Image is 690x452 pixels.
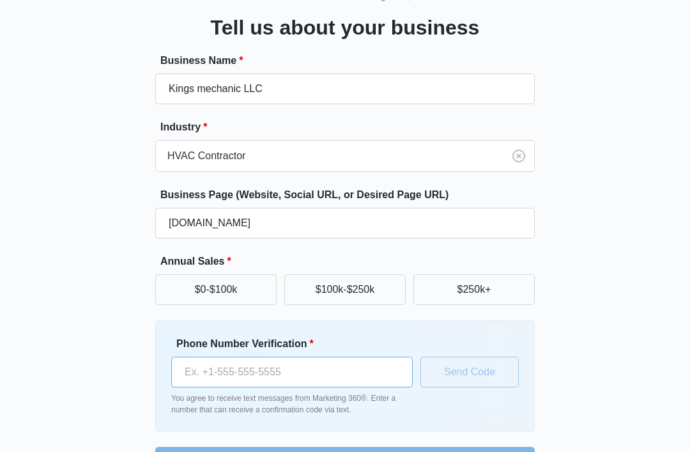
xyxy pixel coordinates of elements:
[155,274,277,305] button: $0-$100k
[171,393,413,416] p: You agree to receive text messages from Marketing 360®. Enter a number that can receive a confirm...
[155,208,535,238] input: e.g. janesplumbing.com
[160,254,540,269] label: Annual Sales
[509,146,529,166] button: Clear
[176,336,418,352] label: Phone Number Verification
[211,12,480,43] h3: Tell us about your business
[160,187,540,203] label: Business Page (Website, Social URL, or Desired Page URL)
[413,274,535,305] button: $250k+
[160,120,540,135] label: Industry
[155,74,535,104] input: e.g. Jane's Plumbing
[160,53,540,68] label: Business Name
[171,357,413,387] input: Ex. +1-555-555-5555
[284,274,406,305] button: $100k-$250k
